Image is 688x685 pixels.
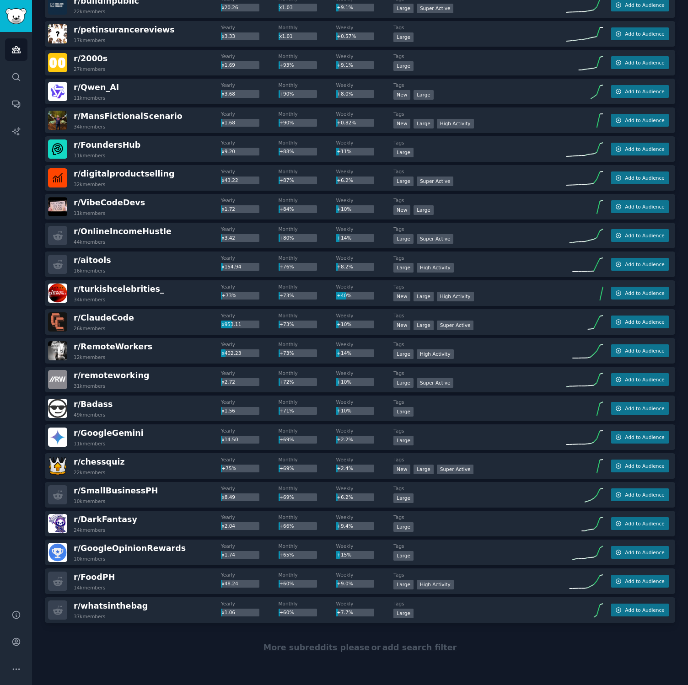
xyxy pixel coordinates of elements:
[337,437,353,442] span: +2.2%
[74,556,105,562] div: 10k members
[221,312,279,319] dt: Yearly
[393,349,414,359] div: Large
[611,575,669,588] button: Add to Audience
[337,264,353,269] span: +8.2%
[221,321,241,327] span: x953.11
[74,256,111,265] span: r/ aitools
[393,456,566,463] dt: Tags
[74,83,119,92] span: r/ Qwen_AI
[611,402,669,415] button: Add to Audience
[625,434,664,440] span: Add to Audience
[393,399,566,405] dt: Tags
[611,488,669,501] button: Add to Audience
[279,197,336,203] dt: Monthly
[611,460,669,472] button: Add to Audience
[611,114,669,127] button: Add to Audience
[393,205,410,215] div: New
[337,33,356,39] span: +0.57%
[74,412,105,418] div: 49k members
[625,117,664,123] span: Add to Audience
[336,255,393,261] dt: Weekly
[279,581,294,586] span: +60%
[393,485,566,492] dt: Tags
[337,62,353,68] span: +9.1%
[74,515,137,524] span: r/ DarkFantasy
[74,527,105,533] div: 24k members
[74,498,105,504] div: 10k members
[221,293,236,298] span: +73%
[279,284,336,290] dt: Monthly
[625,463,664,469] span: Add to Audience
[74,613,105,620] div: 37k members
[336,341,393,348] dt: Weekly
[611,604,669,616] button: Add to Audience
[74,169,174,178] span: r/ digitalproductselling
[336,514,393,520] dt: Weekly
[393,378,414,388] div: Large
[337,581,353,586] span: +9.0%
[337,235,351,241] span: +14%
[279,456,336,463] dt: Monthly
[611,258,669,271] button: Add to Audience
[336,370,393,376] dt: Weekly
[221,33,235,39] span: x3.33
[611,316,669,328] button: Add to Audience
[279,226,336,232] dt: Monthly
[336,543,393,549] dt: Weekly
[393,543,566,549] dt: Tags
[5,8,27,24] img: GummySearch logo
[336,82,393,88] dt: Weekly
[279,53,336,59] dt: Monthly
[393,609,414,618] div: Large
[221,370,279,376] dt: Yearly
[48,428,67,447] img: GoogleGemini
[74,152,105,159] div: 11k members
[279,399,336,405] dt: Monthly
[221,264,241,269] span: x154.94
[336,600,393,607] dt: Weekly
[221,177,238,183] span: x43.22
[221,350,241,356] span: x402.23
[74,354,105,360] div: 12k members
[611,546,669,559] button: Add to Audience
[611,517,669,530] button: Add to Audience
[625,203,664,210] span: Add to Audience
[414,90,434,100] div: Large
[48,111,67,130] img: MansFictionalScenario
[337,379,351,385] span: +10%
[417,234,454,244] div: Super Active
[336,456,393,463] dt: Weekly
[393,177,414,186] div: Large
[336,485,393,492] dt: Weekly
[337,177,353,183] span: +6.2%
[393,465,410,474] div: New
[74,66,105,72] div: 27k members
[48,53,67,72] img: 2000s
[221,5,238,10] span: x20.26
[221,600,279,607] dt: Yearly
[337,466,353,471] span: +2.4%
[337,350,351,356] span: +14%
[48,284,67,303] img: turkishcelebrities_
[393,148,414,157] div: Large
[221,53,279,59] dt: Yearly
[279,235,294,241] span: +80%
[221,206,235,212] span: x1.72
[625,578,664,584] span: Add to Audience
[393,53,566,59] dt: Tags
[337,206,351,212] span: +10%
[221,610,235,615] span: x1.06
[279,485,336,492] dt: Monthly
[279,264,294,269] span: +76%
[279,206,294,212] span: +84%
[74,584,105,591] div: 14k members
[279,341,336,348] dt: Monthly
[74,440,105,447] div: 11k members
[393,4,414,13] div: Large
[625,348,664,354] span: Add to Audience
[393,580,414,589] div: Large
[74,457,125,466] span: r/ chessquiz
[221,494,235,500] span: x8.49
[611,143,669,155] button: Add to Audience
[221,168,279,175] dt: Yearly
